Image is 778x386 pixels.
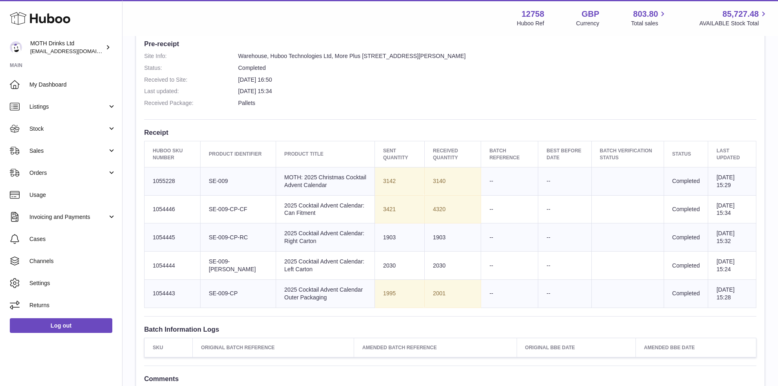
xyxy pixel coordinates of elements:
[708,167,756,195] td: [DATE] 15:29
[633,9,658,20] span: 803.80
[591,141,664,167] th: Batch Verification Status
[201,252,276,280] td: SE-009-[PERSON_NAME]
[538,141,591,167] th: Best Before Date
[144,99,238,107] dt: Received Package:
[708,252,756,280] td: [DATE] 15:24
[201,279,276,308] td: SE-009-CP
[238,64,756,72] dd: Completed
[144,87,238,95] dt: Last updated:
[145,223,201,252] td: 1054445
[538,195,591,223] td: --
[481,195,538,223] td: --
[481,279,538,308] td: --
[664,167,708,195] td: Completed
[30,48,120,54] span: [EMAIL_ADDRESS][DOMAIN_NAME]
[424,279,481,308] td: 2001
[29,81,116,89] span: My Dashboard
[664,195,708,223] td: Completed
[201,223,276,252] td: SE-009-CP-RC
[424,141,481,167] th: Received Quantity
[144,374,756,383] h3: Comments
[538,223,591,252] td: --
[517,20,544,27] div: Huboo Ref
[10,318,112,333] a: Log out
[29,125,107,133] span: Stock
[276,167,375,195] td: MOTH: 2025 Christmas Cocktail Advent Calendar
[664,223,708,252] td: Completed
[145,141,201,167] th: Huboo SKU Number
[276,223,375,252] td: 2025 Cocktail Advent Calendar: Right Carton
[424,195,481,223] td: 4320
[276,252,375,280] td: 2025 Cocktail Advent Calendar: Left Carton
[145,252,201,280] td: 1054444
[424,167,481,195] td: 3140
[722,9,759,20] span: 85,727.48
[481,223,538,252] td: --
[708,141,756,167] th: Last updated
[538,167,591,195] td: --
[145,167,201,195] td: 1055228
[708,223,756,252] td: [DATE] 15:32
[276,195,375,223] td: 2025 Cocktail Advent Calendar: Can Fitment
[276,141,375,167] th: Product title
[708,279,756,308] td: [DATE] 15:28
[481,141,538,167] th: Batch Reference
[481,167,538,195] td: --
[29,235,116,243] span: Cases
[664,252,708,280] td: Completed
[481,252,538,280] td: --
[29,257,116,265] span: Channels
[664,141,708,167] th: Status
[631,20,667,27] span: Total sales
[145,195,201,223] td: 1054446
[29,191,116,199] span: Usage
[201,167,276,195] td: SE-009
[708,195,756,223] td: [DATE] 15:34
[29,279,116,287] span: Settings
[29,301,116,309] span: Returns
[201,141,276,167] th: Product Identifier
[193,338,354,357] th: Original Batch Reference
[29,103,107,111] span: Listings
[238,52,756,60] dd: Warehouse, Huboo Technologies Ltd, More Plus [STREET_ADDRESS][PERSON_NAME]
[517,338,635,357] th: Original BBE Date
[538,279,591,308] td: --
[576,20,600,27] div: Currency
[375,279,424,308] td: 1995
[375,252,424,280] td: 2030
[145,279,201,308] td: 1054443
[145,338,193,357] th: SKU
[538,252,591,280] td: --
[238,87,756,95] dd: [DATE] 15:34
[699,9,768,27] a: 85,727.48 AVAILABLE Stock Total
[582,9,599,20] strong: GBP
[375,167,424,195] td: 3142
[29,213,107,221] span: Invoicing and Payments
[238,99,756,107] dd: Pallets
[144,39,756,48] h3: Pre-receipt
[375,195,424,223] td: 3421
[144,128,756,137] h3: Receipt
[276,279,375,308] td: 2025 Cocktail Advent Calendar Outer Packaging
[635,338,756,357] th: Amended BBE Date
[144,64,238,72] dt: Status:
[29,147,107,155] span: Sales
[699,20,768,27] span: AVAILABLE Stock Total
[238,76,756,84] dd: [DATE] 16:50
[10,41,22,54] img: orders@mothdrinks.com
[29,169,107,177] span: Orders
[424,223,481,252] td: 1903
[144,76,238,84] dt: Received to Site:
[144,52,238,60] dt: Site Info:
[664,279,708,308] td: Completed
[201,195,276,223] td: SE-009-CP-CF
[424,252,481,280] td: 2030
[30,40,104,55] div: MOTH Drinks Ltd
[375,223,424,252] td: 1903
[144,325,756,334] h3: Batch Information Logs
[375,141,424,167] th: Sent Quantity
[354,338,517,357] th: Amended Batch Reference
[631,9,667,27] a: 803.80 Total sales
[522,9,544,20] strong: 12758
